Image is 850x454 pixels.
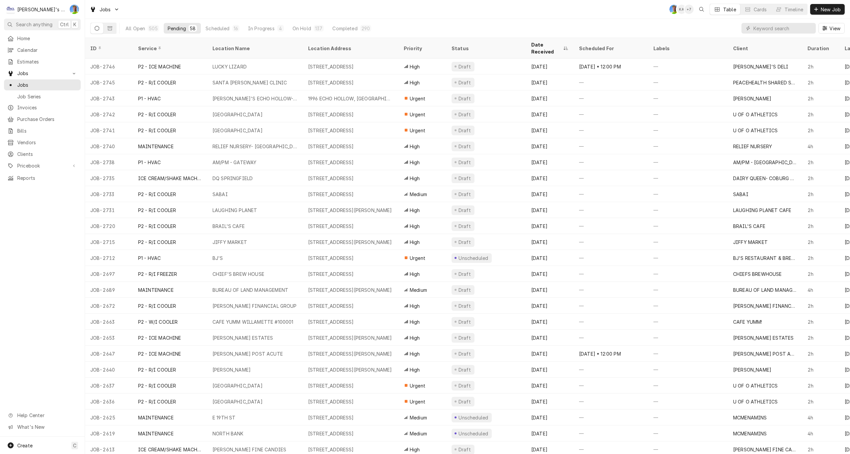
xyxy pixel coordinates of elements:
[802,218,839,234] div: 2h
[85,234,133,250] div: JOB-2715
[733,318,762,325] div: CAFE YUMM!
[332,25,357,32] div: Completed
[696,4,707,15] button: Open search
[308,63,354,70] div: [STREET_ADDRESS]
[4,114,81,125] a: Purchase Orders
[212,111,263,118] div: [GEOGRAPHIC_DATA]
[410,95,425,102] span: Urgent
[648,122,728,138] div: —
[17,162,67,169] span: Pricebook
[733,175,797,182] div: DAIRY QUEEN- COBURG RD, JC, [GEOGRAPHIC_DATA]
[212,95,297,102] div: [PERSON_NAME]'S ECHO HOLLOW- #8239
[802,138,839,154] div: 4h
[17,104,77,111] span: Invoices
[526,138,574,154] div: [DATE]
[526,282,574,298] div: [DATE]
[574,234,648,250] div: —
[138,127,176,134] div: P2 - R/I COOLER
[733,191,748,198] div: SABAI
[531,41,562,55] div: Date Received
[802,154,839,170] div: 2h
[212,127,263,134] div: [GEOGRAPHIC_DATA]
[308,302,354,309] div: [STREET_ADDRESS]
[458,318,472,325] div: Draft
[410,63,420,70] span: High
[212,159,256,166] div: AM/PM - GATEWAY
[785,6,803,13] div: Timeline
[410,271,420,278] span: High
[212,79,287,86] div: SANTA [PERSON_NAME] CLINIC
[733,159,797,166] div: AM/PM - [GEOGRAPHIC_DATA]
[574,74,648,90] div: —
[526,298,574,314] div: [DATE]
[85,122,133,138] div: JOB-2741
[802,90,839,106] div: 2h
[648,266,728,282] div: —
[4,172,81,183] a: Reports
[410,159,420,166] span: High
[212,143,297,150] div: RELIEF NURSERY- [GEOGRAPHIC_DATA]
[458,223,472,230] div: Draft
[526,330,574,346] div: [DATE]
[16,21,52,28] span: Search anything
[308,207,392,214] div: [STREET_ADDRESS][PERSON_NAME]
[648,186,728,202] div: —
[212,271,264,278] div: CHIEF'S BREW HOUSE
[206,25,229,32] div: Scheduled
[293,25,311,32] div: On Hold
[648,170,728,186] div: —
[410,286,427,293] span: Medium
[526,170,574,186] div: [DATE]
[574,218,648,234] div: —
[138,191,176,198] div: P2 - R/I COOLER
[574,282,648,298] div: —
[212,63,247,70] div: LUCKY LIZARD
[574,154,648,170] div: —
[648,346,728,362] div: —
[212,350,283,357] div: [PERSON_NAME] POST ACUTE
[4,421,81,432] a: Go to What's New
[818,23,845,34] button: View
[73,21,76,28] span: K
[526,218,574,234] div: [DATE]
[138,45,201,52] div: Service
[168,25,186,32] div: Pending
[648,234,728,250] div: —
[6,5,15,14] div: C
[308,79,354,86] div: [STREET_ADDRESS]
[85,170,133,186] div: JOB-2735
[574,122,648,138] div: —
[410,79,420,86] span: High
[85,250,133,266] div: JOB-2712
[308,191,354,198] div: [STREET_ADDRESS]
[458,191,472,198] div: Draft
[733,334,794,341] div: [PERSON_NAME] ESTATES
[138,255,161,262] div: P1 - HVAC
[4,91,81,102] a: Job Series
[458,95,472,102] div: Draft
[802,186,839,202] div: 2h
[458,286,472,293] div: Draft
[85,266,133,282] div: JOB-2697
[410,223,420,230] span: High
[810,4,845,15] button: New Job
[648,138,728,154] div: —
[802,202,839,218] div: 2h
[733,223,765,230] div: BRAIL'S CAFE
[85,74,133,90] div: JOB-2745
[212,334,273,341] div: [PERSON_NAME] ESTATES
[733,302,797,309] div: [PERSON_NAME] FINANCIAL GROUP
[138,207,176,214] div: P2 - R/I COOLER
[458,271,472,278] div: Draft
[648,330,728,346] div: —
[648,282,728,298] div: —
[458,239,472,246] div: Draft
[802,58,839,74] div: 2h
[4,160,81,171] a: Go to Pricebook
[574,106,648,122] div: —
[212,175,253,182] div: DQ SPRINGFIELD
[85,218,133,234] div: JOB-2720
[149,25,157,32] div: 505
[574,330,648,346] div: —
[754,6,767,13] div: Cards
